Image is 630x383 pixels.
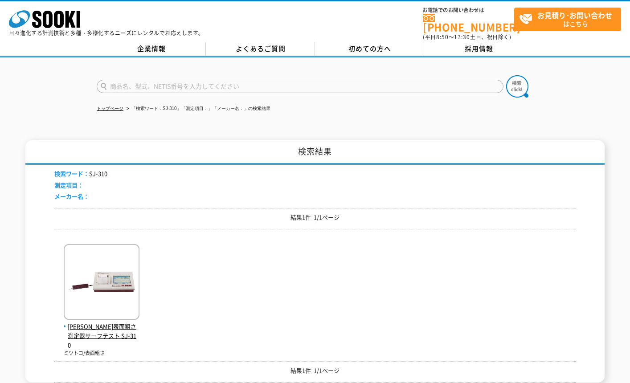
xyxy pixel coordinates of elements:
[64,313,139,350] a: [PERSON_NAME]表面粗さ測定器サーフテスト SJ-310
[423,14,514,32] a: [PHONE_NUMBER]
[423,33,511,41] span: (平日 ～ 土日、祝日除く)
[64,350,139,357] p: ミツトヨ/表面粗さ
[519,8,621,30] span: はこちら
[206,42,315,56] a: よくあるご質問
[97,42,206,56] a: 企業情報
[125,104,270,114] li: 「検索ワード：SJ-310」「測定項目：」「メーカー名：」の検索結果
[54,213,576,222] p: 結果1件 1/1ページ
[64,322,139,350] span: [PERSON_NAME]表面粗さ測定器サーフテスト SJ-310
[436,33,449,41] span: 8:50
[97,106,123,111] a: トップページ
[348,44,391,53] span: 初めての方へ
[506,75,528,98] img: btn_search.png
[514,8,621,31] a: お見積り･お問い合わせはこちら
[424,42,533,56] a: 採用情報
[537,10,612,20] strong: お見積り･お問い合わせ
[54,169,107,179] li: SJ-310
[97,80,503,93] input: 商品名、型式、NETIS番号を入力してください
[9,30,204,36] p: 日々進化する計測技術と多種・多様化するニーズにレンタルでお応えします。
[423,8,514,13] span: お電話でのお問い合わせは
[54,181,83,189] span: 測定項目：
[54,366,576,375] p: 結果1件 1/1ページ
[54,169,89,178] span: 検索ワード：
[64,244,139,322] img: SJ-310
[454,33,470,41] span: 17:30
[25,140,605,165] h1: 検索結果
[54,192,89,200] span: メーカー名：
[315,42,424,56] a: 初めての方へ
